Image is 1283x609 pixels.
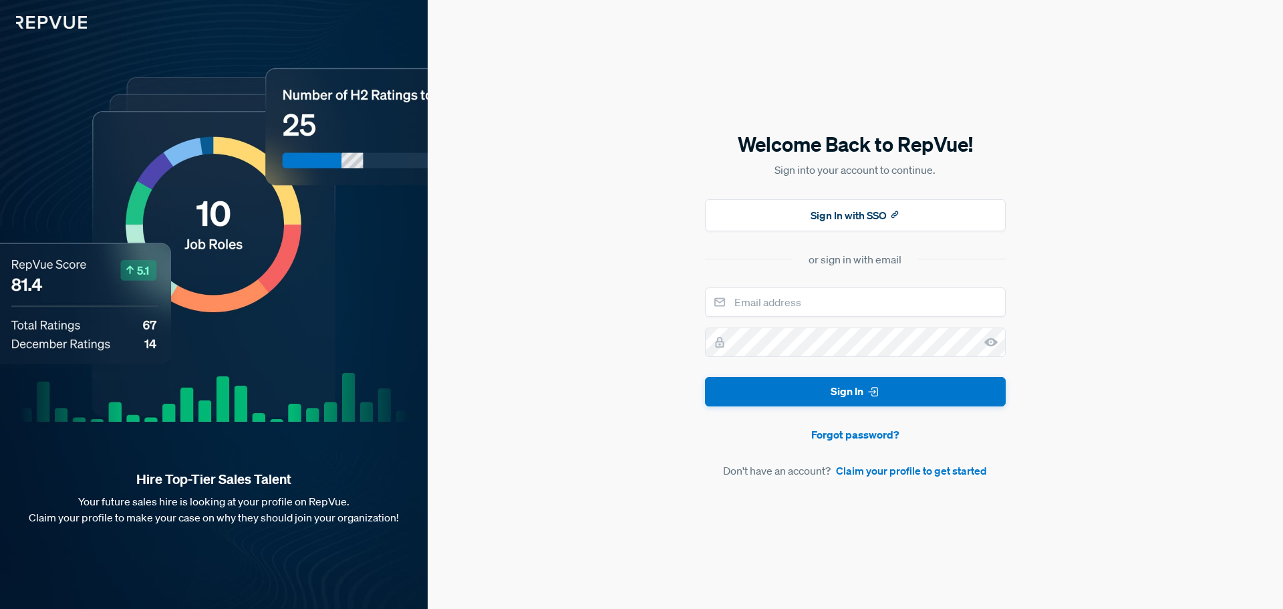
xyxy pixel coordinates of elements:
[21,493,406,525] p: Your future sales hire is looking at your profile on RepVue. Claim your profile to make your case...
[705,427,1006,443] a: Forgot password?
[836,463,987,479] a: Claim your profile to get started
[705,162,1006,178] p: Sign into your account to continue.
[705,377,1006,407] button: Sign In
[809,251,901,267] div: or sign in with email
[705,199,1006,231] button: Sign In with SSO
[21,471,406,488] strong: Hire Top-Tier Sales Talent
[705,287,1006,317] input: Email address
[705,130,1006,158] h5: Welcome Back to RepVue!
[705,463,1006,479] article: Don't have an account?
